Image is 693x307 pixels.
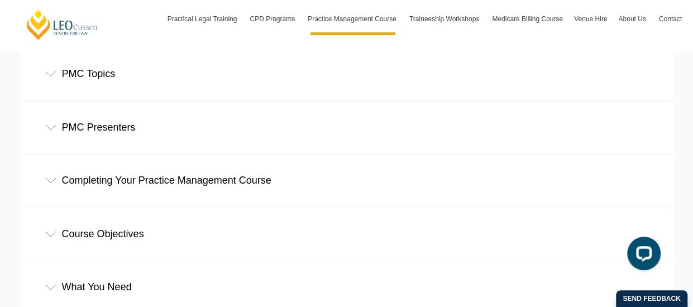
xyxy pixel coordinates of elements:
div: Course Objectives [20,208,673,260]
a: CPD Programs [244,3,302,35]
div: PMC Topics [20,48,673,100]
a: Practical Legal Training [162,3,245,35]
a: About Us [613,3,653,35]
a: [PERSON_NAME] Centre for Law [25,9,99,41]
iframe: LiveChat chat widget [618,232,665,279]
div: PMC Presenters [20,102,673,153]
a: Practice Management Course [302,3,404,35]
a: Medicare Billing Course [486,3,568,35]
a: Traineeship Workshops [404,3,486,35]
div: Completing Your Practice Management Course [20,155,673,207]
a: Contact [653,3,687,35]
a: Venue Hire [568,3,613,35]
